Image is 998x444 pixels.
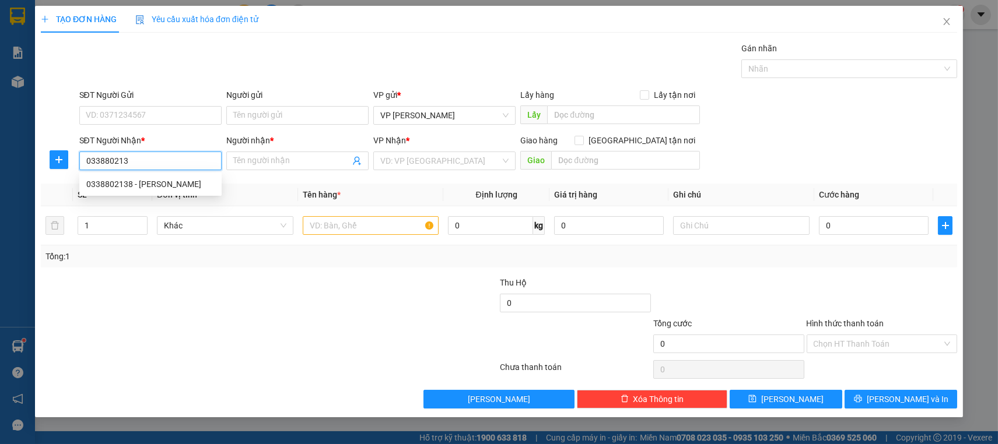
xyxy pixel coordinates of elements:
span: delete [621,394,629,404]
span: close [942,17,951,26]
span: Khác [164,217,286,234]
input: Dọc đường [547,105,699,124]
span: Tổng cước [653,319,692,328]
input: VD: Bàn, Ghế [303,216,439,235]
span: SL [78,190,87,199]
span: user-add [352,156,362,165]
span: printer [854,394,862,404]
span: Thu Hộ [500,278,527,287]
th: Ghi chú [668,184,814,206]
span: Giá trị hàng [554,190,597,199]
div: Người nhận [226,134,369,147]
span: [GEOGRAPHIC_DATA] tận nơi [584,134,700,147]
div: Tổng: 1 [45,250,386,263]
input: Ghi Chú [673,216,810,235]
div: 0338802138 - PHI HÙNG [79,175,222,193]
button: plus [50,150,68,169]
span: Giao hàng [520,136,558,145]
span: Cước hàng [819,190,859,199]
button: printer[PERSON_NAME] và In [845,390,957,408]
div: Chưa thanh toán [499,361,653,381]
span: VP Bạc Liêu [380,107,509,124]
button: [PERSON_NAME] [423,390,575,408]
span: plus [50,155,68,164]
span: plus [939,221,952,230]
span: [PERSON_NAME] và In [867,393,948,406]
button: delete [45,216,64,235]
label: Gán nhãn [741,44,777,53]
span: VP Nhận [373,136,406,145]
div: SĐT Người Gửi [79,89,222,101]
span: save [748,394,757,404]
span: Lấy hàng [520,90,554,100]
div: 0338802138 - [PERSON_NAME] [86,178,215,191]
input: Dọc đường [551,151,699,170]
span: [PERSON_NAME] [468,393,530,406]
span: TẠO ĐƠN HÀNG [41,15,117,24]
img: icon [135,15,145,24]
span: Lấy tận nơi [649,89,700,101]
button: plus [938,216,953,235]
div: Người gửi [226,89,369,101]
div: SĐT Người Nhận [79,134,222,147]
span: plus [41,15,49,23]
button: save[PERSON_NAME] [730,390,842,408]
span: Lấy [520,105,547,124]
span: Định lượng [476,190,517,199]
span: Tên hàng [303,190,341,199]
span: Giao [520,151,551,170]
label: Hình thức thanh toán [807,319,884,328]
input: 0 [554,216,664,235]
span: [PERSON_NAME] [761,393,824,406]
button: deleteXóa Thông tin [577,390,728,408]
span: Yêu cầu xuất hóa đơn điện tử [135,15,258,24]
div: VP gửi [373,89,516,101]
span: kg [533,216,545,235]
button: Close [930,6,963,38]
span: Xóa Thông tin [633,393,684,406]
